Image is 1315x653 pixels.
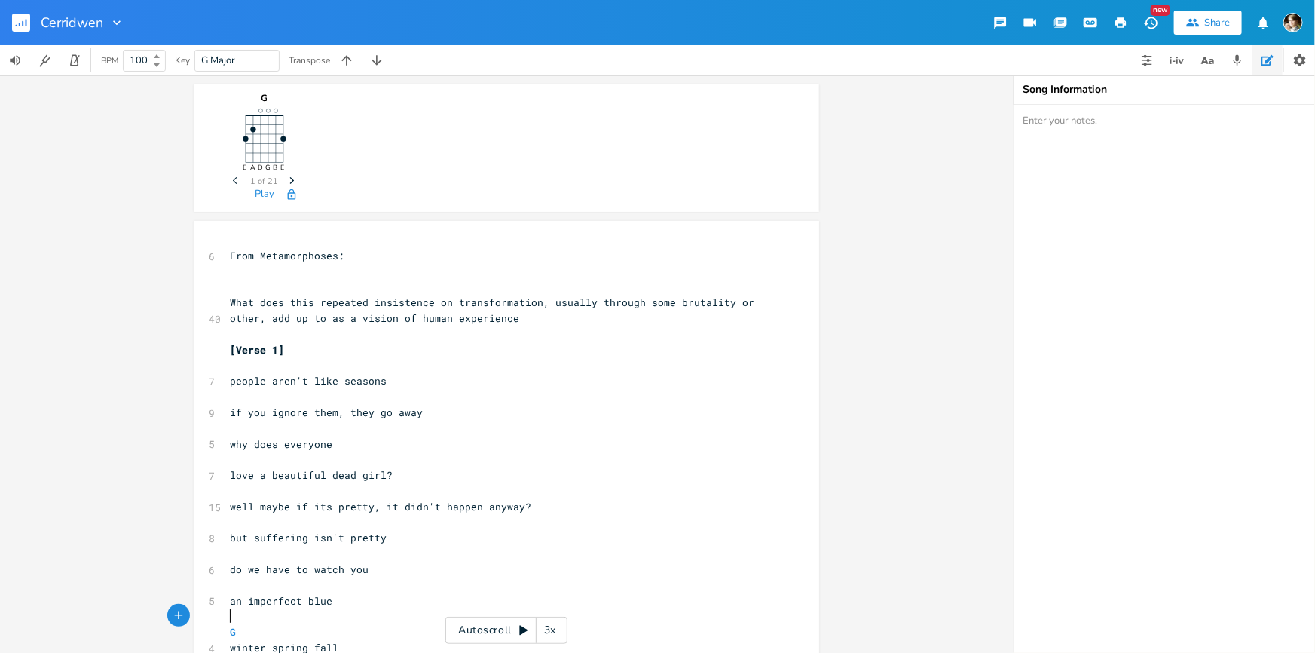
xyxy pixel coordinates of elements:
span: G Major [201,54,235,67]
button: Play [255,189,274,201]
span: 1 of 21 [251,177,279,185]
span: From Metamorphoses: [230,249,344,262]
span: love a beautiful dead girl? [230,468,393,482]
img: Robert Wise [1283,13,1303,32]
span: people aren't like seasons [230,374,387,388]
div: Song Information [1023,84,1306,95]
div: New [1151,5,1170,16]
div: Share [1204,16,1230,29]
span: well maybe if its pretty, it didn't happen anyway? [230,500,531,514]
span: why does everyone [230,437,332,451]
text: E [281,164,285,173]
div: Transpose [289,56,330,65]
span: an imperfect blue [230,594,332,608]
span: but suffering isn't pretty [230,531,387,544]
div: Autoscroll [445,617,567,644]
span: G [230,625,236,639]
span: if you ignore them, they go away [230,406,423,419]
span: do we have to watch you [230,563,369,576]
div: G [227,94,302,103]
text: E [243,164,247,173]
div: BPM [101,57,118,65]
span: [Verse 1] [230,343,284,357]
span: Cerridwen [41,16,103,29]
text: A [251,164,256,173]
span: What does this repeated insistence on transformation, usually through some brutality or other, ad... [230,296,760,325]
div: Key [175,56,190,65]
text: B [274,164,278,173]
button: Share [1174,11,1242,35]
text: G [266,164,271,173]
div: 3x [537,617,564,644]
text: D [258,164,264,173]
button: New [1136,9,1166,36]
